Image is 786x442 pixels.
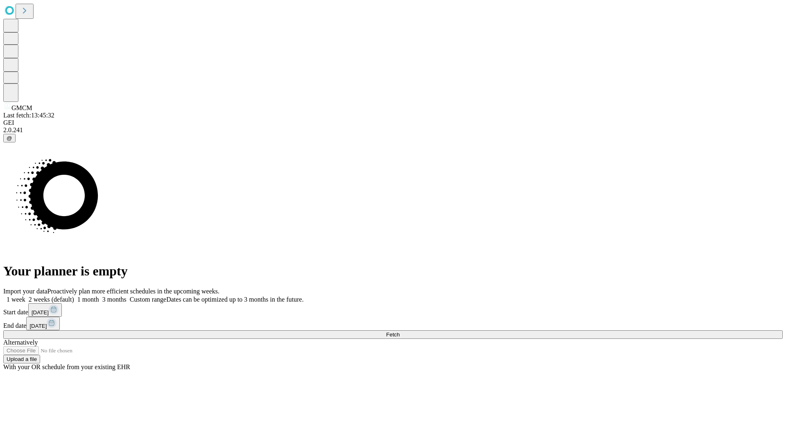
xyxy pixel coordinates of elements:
[28,303,62,317] button: [DATE]
[3,355,40,363] button: Upload a file
[47,288,219,295] span: Proactively plan more efficient schedules in the upcoming weeks.
[3,363,130,370] span: With your OR schedule from your existing EHR
[386,331,400,338] span: Fetch
[3,264,783,279] h1: Your planner is empty
[130,296,166,303] span: Custom range
[3,119,783,126] div: GEI
[3,330,783,339] button: Fetch
[102,296,126,303] span: 3 months
[3,288,47,295] span: Import your data
[3,317,783,330] div: End date
[7,135,12,141] span: @
[166,296,303,303] span: Dates can be optimized up to 3 months in the future.
[29,323,47,329] span: [DATE]
[3,126,783,134] div: 2.0.241
[3,112,54,119] span: Last fetch: 13:45:32
[7,296,25,303] span: 1 week
[32,309,49,316] span: [DATE]
[77,296,99,303] span: 1 month
[3,339,38,346] span: Alternatively
[3,303,783,317] div: Start date
[11,104,32,111] span: GMCM
[3,134,16,142] button: @
[29,296,74,303] span: 2 weeks (default)
[26,317,60,330] button: [DATE]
